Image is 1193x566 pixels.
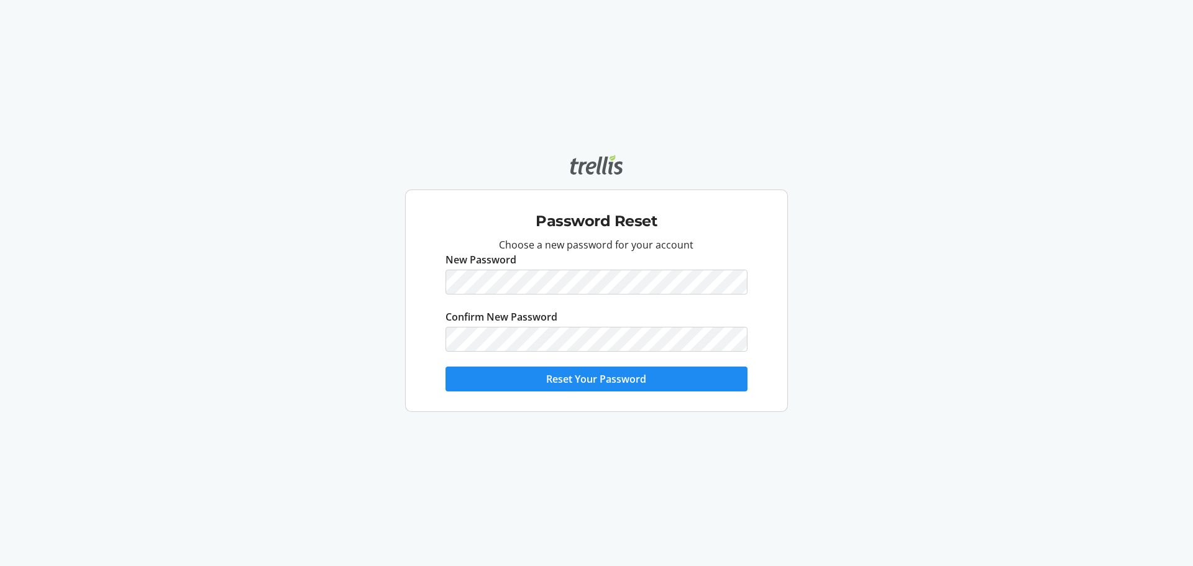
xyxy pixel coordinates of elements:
label: Confirm New Password [446,309,557,324]
div: Password Reset [416,195,777,237]
img: Trellis logo [570,155,623,175]
button: Reset Your Password [446,367,747,391]
p: Choose a new password for your account [446,237,747,252]
label: New Password [446,252,516,267]
span: Reset Your Password [546,372,646,386]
